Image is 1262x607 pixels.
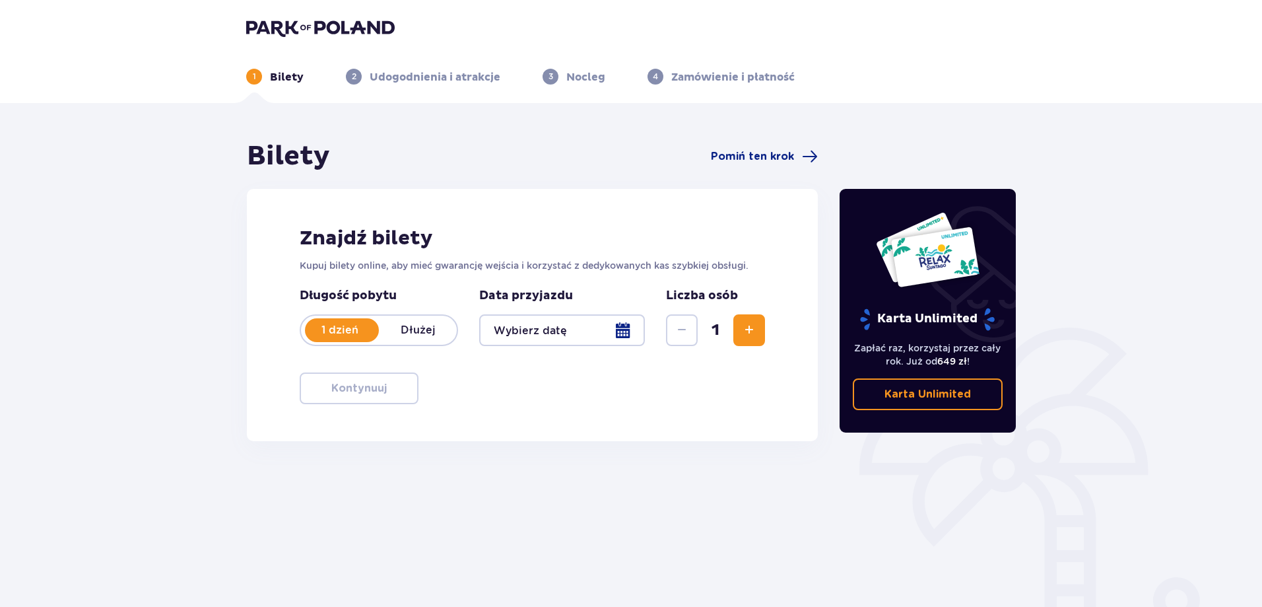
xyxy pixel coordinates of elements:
[253,71,256,83] p: 1
[671,70,795,85] p: Zamówienie i płatność
[884,387,971,402] p: Karta Unlimited
[270,70,304,85] p: Bilety
[246,18,395,37] img: Park of Poland logo
[859,308,996,331] p: Karta Unlimited
[711,149,794,164] span: Pomiń ten krok
[370,70,500,85] p: Udogodnienia i atrakcje
[875,211,980,288] img: Dwie karty całoroczne do Suntago z napisem 'UNLIMITED RELAX', na białym tle z tropikalnymi liśćmi...
[666,288,738,304] p: Liczba osób
[300,259,765,272] p: Kupuj bilety online, aby mieć gwarancję wejścia i korzystać z dedykowanych kas szybkiej obsługi.
[853,341,1003,368] p: Zapłać raz, korzystaj przez cały rok. Już od !
[666,314,698,346] button: Zmniejsz
[700,320,731,340] span: 1
[711,149,818,164] a: Pomiń ten krok
[300,226,765,251] h2: Znajdź bilety
[543,69,605,85] div: 3Nocleg
[548,71,553,83] p: 3
[648,69,795,85] div: 4Zamówienie i płatność
[653,71,658,83] p: 4
[300,288,458,304] p: Długość pobytu
[937,356,967,367] span: 649 zł
[379,323,457,338] p: Dłużej
[566,70,605,85] p: Nocleg
[346,69,500,85] div: 2Udogodnienia i atrakcje
[331,381,387,396] p: Kontynuuj
[733,314,765,346] button: Zwiększ
[246,69,304,85] div: 1Bilety
[853,378,1003,410] a: Karta Unlimited
[300,373,418,404] button: Kontynuuj
[301,323,379,338] p: 1 dzień
[479,288,573,304] p: Data przyjazdu
[352,71,356,83] p: 2
[247,140,330,173] h1: Bilety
